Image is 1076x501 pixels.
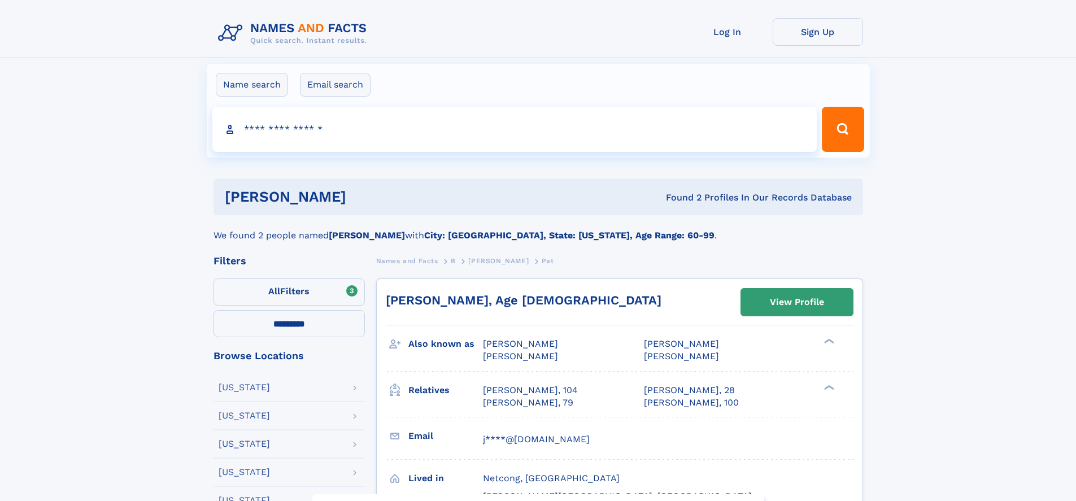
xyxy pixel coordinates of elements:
b: City: [GEOGRAPHIC_DATA], State: [US_STATE], Age Range: 60-99 [424,230,715,241]
span: [PERSON_NAME] [644,338,719,349]
h3: Lived in [408,469,483,488]
div: [US_STATE] [219,411,270,420]
span: [PERSON_NAME] [644,351,719,361]
span: B [451,257,456,265]
span: [PERSON_NAME] [468,257,529,265]
div: ❯ [821,384,835,391]
a: Log In [682,18,773,46]
a: [PERSON_NAME], Age [DEMOGRAPHIC_DATA] [386,293,661,307]
h3: Also known as [408,334,483,354]
label: Email search [300,73,371,97]
span: [PERSON_NAME] [483,351,558,361]
label: Name search [216,73,288,97]
div: View Profile [770,289,824,315]
div: Browse Locations [214,351,365,361]
a: [PERSON_NAME], 79 [483,397,573,409]
a: [PERSON_NAME] [468,254,529,268]
a: Names and Facts [376,254,438,268]
div: We found 2 people named with . [214,215,863,242]
span: All [268,286,280,297]
div: [US_STATE] [219,383,270,392]
a: Sign Up [773,18,863,46]
div: ❯ [821,338,835,345]
div: Filters [214,256,365,266]
label: Filters [214,278,365,306]
a: [PERSON_NAME], 28 [644,384,735,397]
div: Found 2 Profiles In Our Records Database [506,191,852,204]
div: [US_STATE] [219,439,270,448]
button: Search Button [822,107,864,152]
a: B [451,254,456,268]
span: Netcong, [GEOGRAPHIC_DATA] [483,473,620,483]
a: [PERSON_NAME], 100 [644,397,739,409]
span: Pat [542,257,554,265]
span: [PERSON_NAME] [483,338,558,349]
h3: Relatives [408,381,483,400]
img: Logo Names and Facts [214,18,376,49]
h3: Email [408,426,483,446]
b: [PERSON_NAME] [329,230,405,241]
a: [PERSON_NAME], 104 [483,384,578,397]
h1: [PERSON_NAME] [225,190,506,204]
a: View Profile [741,289,853,316]
input: search input [212,107,817,152]
div: [US_STATE] [219,468,270,477]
